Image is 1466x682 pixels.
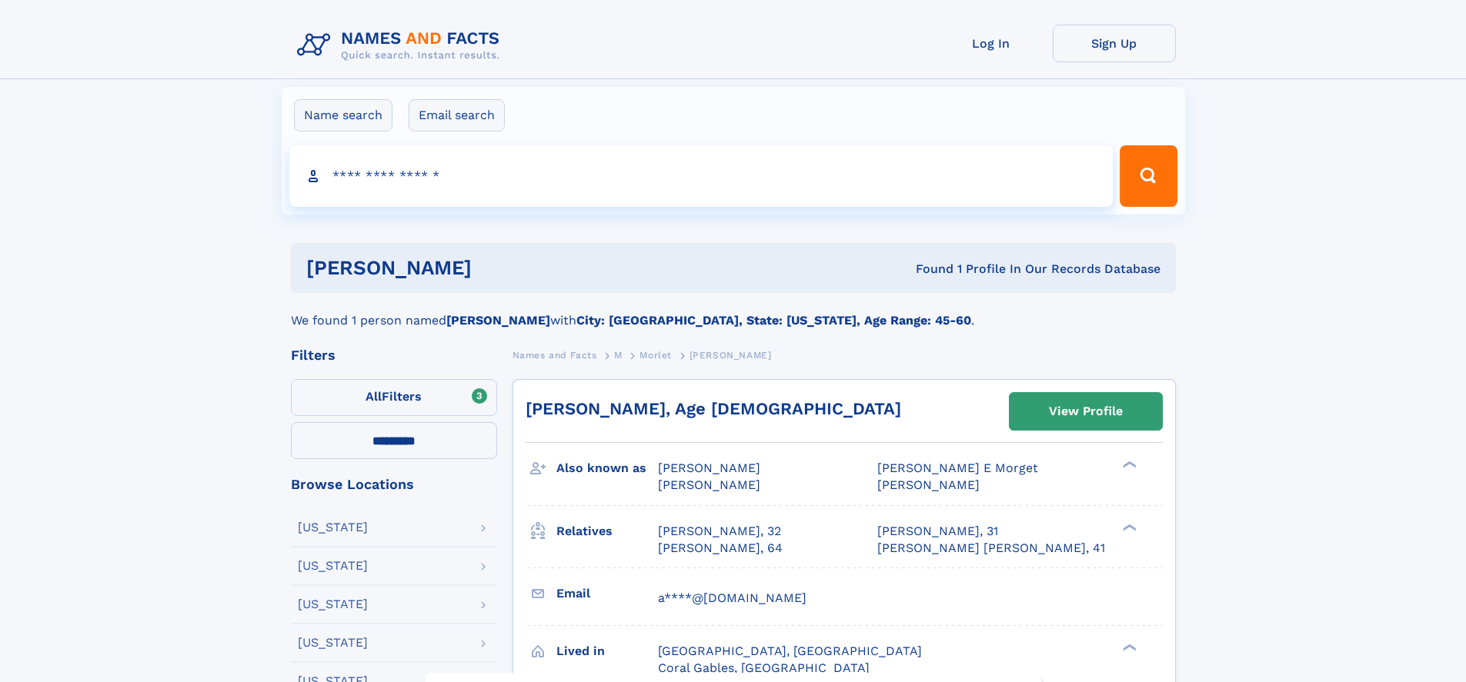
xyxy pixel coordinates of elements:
[556,455,658,481] h3: Also known as
[1049,394,1123,429] div: View Profile
[298,521,368,534] div: [US_STATE]
[291,477,497,491] div: Browse Locations
[1010,393,1162,430] a: View Profile
[877,461,1038,475] span: [PERSON_NAME] E Morget
[690,350,772,361] span: [PERSON_NAME]
[930,25,1053,62] a: Log In
[298,560,368,572] div: [US_STATE]
[366,389,382,404] span: All
[1119,460,1137,470] div: ❯
[693,261,1160,278] div: Found 1 Profile In Our Records Database
[446,313,550,328] b: [PERSON_NAME]
[658,660,870,675] span: Coral Gables, [GEOGRAPHIC_DATA]
[658,644,922,658] span: [GEOGRAPHIC_DATA], [GEOGRAPHIC_DATA]
[298,598,368,610] div: [US_STATE]
[556,581,658,607] h3: Email
[877,540,1105,557] a: [PERSON_NAME] [PERSON_NAME], 41
[513,345,597,364] a: Names and Facts
[409,99,505,131] label: Email search
[877,477,980,492] span: [PERSON_NAME]
[877,523,998,540] a: [PERSON_NAME], 31
[294,99,392,131] label: Name search
[291,25,513,66] img: Logo Names and Facts
[614,350,623,361] span: M
[556,638,658,664] h3: Lived in
[289,145,1114,207] input: search input
[658,461,760,475] span: [PERSON_NAME]
[291,293,1176,330] div: We found 1 person named with .
[639,345,672,364] a: Morlet
[614,345,623,364] a: M
[291,379,497,416] label: Filters
[639,350,672,361] span: Morlet
[556,518,658,544] h3: Relatives
[291,348,497,362] div: Filters
[1119,642,1137,652] div: ❯
[576,313,971,328] b: City: [GEOGRAPHIC_DATA], State: [US_STATE], Age Range: 45-60
[298,637,368,649] div: [US_STATE]
[1120,145,1177,207] button: Search Button
[1119,522,1137,532] div: ❯
[658,477,760,492] span: [PERSON_NAME]
[306,258,694,278] h1: [PERSON_NAME]
[526,399,901,418] a: [PERSON_NAME], Age [DEMOGRAPHIC_DATA]
[658,523,781,540] a: [PERSON_NAME], 32
[658,540,783,557] a: [PERSON_NAME], 64
[1053,25,1176,62] a: Sign Up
